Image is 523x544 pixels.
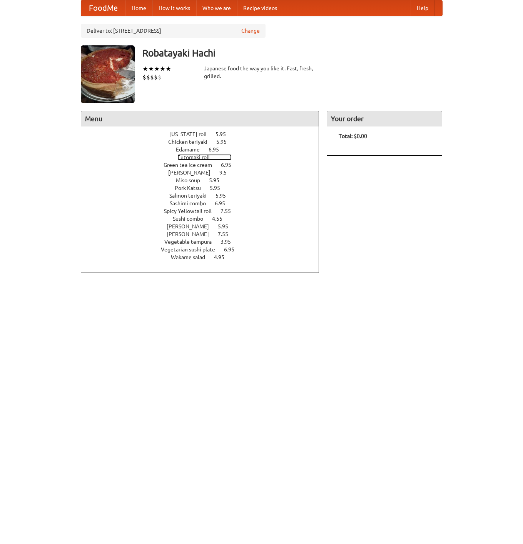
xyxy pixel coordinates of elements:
img: angular.jpg [81,45,135,103]
span: 9.5 [219,170,234,176]
li: ★ [165,65,171,73]
a: Wakame salad 4.95 [171,254,239,260]
span: Spicy Yellowtail roll [164,208,219,214]
a: Home [125,0,152,16]
div: Deliver to: [STREET_ADDRESS] [81,24,266,38]
span: 6.95 [215,200,233,206]
span: 4.95 [214,254,232,260]
a: Sushi combo 4.55 [173,216,237,222]
a: Green tea ice cream 6.95 [164,162,246,168]
a: How it works [152,0,196,16]
span: 5.95 [216,193,234,199]
span: 5.95 [216,131,234,137]
a: Chicken teriyaki 5.95 [168,139,241,145]
a: Edamame 6.95 [176,146,233,153]
span: 6.95 [221,162,239,168]
a: [US_STATE] roll 5.95 [169,131,240,137]
span: 7.55 [218,231,236,237]
li: ★ [142,65,148,73]
li: $ [146,73,150,82]
a: Futomaki roll [177,154,232,160]
a: Recipe videos [237,0,283,16]
li: $ [150,73,154,82]
span: 5.95 [216,139,234,145]
a: Sashimi combo 6.95 [170,200,239,206]
b: Total: $0.00 [339,133,367,139]
span: 5.95 [209,177,227,183]
span: Vegetable tempura [164,239,219,245]
span: [PERSON_NAME] [168,170,218,176]
span: 6.95 [224,246,242,253]
a: FoodMe [81,0,125,16]
a: Change [241,27,260,35]
a: Help [411,0,434,16]
a: Salmon teriyaki 5.95 [169,193,240,199]
span: Sashimi combo [170,200,214,206]
span: 7.55 [221,208,239,214]
h3: Robatayaki Hachi [142,45,443,61]
span: Edamame [176,146,207,153]
li: $ [142,73,146,82]
span: Miso soup [176,177,208,183]
span: Wakame salad [171,254,213,260]
a: [PERSON_NAME] 5.95 [167,223,242,230]
a: Vegetarian sushi plate 6.95 [161,246,249,253]
a: [PERSON_NAME] 7.55 [167,231,242,237]
li: ★ [160,65,165,73]
span: 3.95 [221,239,239,245]
span: 5.95 [210,185,228,191]
div: Japanese food the way you like it. Fast, fresh, grilled. [204,65,319,80]
a: [PERSON_NAME] 9.5 [168,170,241,176]
span: Pork Katsu [175,185,209,191]
a: Miso soup 5.95 [176,177,234,183]
span: Green tea ice cream [164,162,220,168]
span: 6.95 [209,146,227,153]
span: Sushi combo [173,216,211,222]
li: ★ [148,65,154,73]
span: Futomaki roll [177,154,217,160]
li: $ [154,73,158,82]
span: Vegetarian sushi plate [161,246,223,253]
span: 5.95 [218,223,236,230]
span: 4.55 [212,216,230,222]
h4: Your order [327,111,442,126]
span: [PERSON_NAME] [167,223,217,230]
li: ★ [154,65,160,73]
span: [PERSON_NAME] [167,231,217,237]
li: $ [158,73,162,82]
span: [US_STATE] roll [169,131,214,137]
a: Vegetable tempura 3.95 [164,239,245,245]
a: Spicy Yellowtail roll 7.55 [164,208,245,214]
span: Salmon teriyaki [169,193,214,199]
span: Chicken teriyaki [168,139,215,145]
a: Pork Katsu 5.95 [175,185,234,191]
h4: Menu [81,111,319,126]
a: Who we are [196,0,237,16]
